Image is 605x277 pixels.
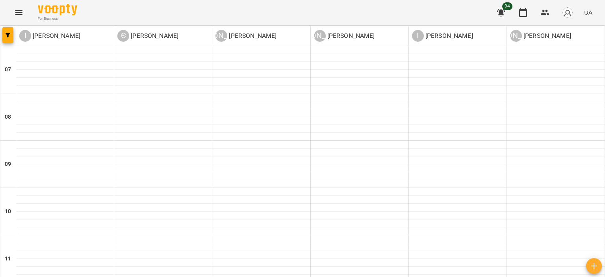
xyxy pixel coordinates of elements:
div: Є [117,30,129,42]
button: Створити урок [586,258,602,274]
a: І [PERSON_NAME] [19,30,80,42]
div: І [19,30,31,42]
div: Інна Фортунатова [19,30,80,42]
h6: 08 [5,113,11,121]
img: Voopty Logo [38,4,77,15]
div: Юлія Драгомощенко [314,30,375,42]
a: [PERSON_NAME] [PERSON_NAME] [314,30,375,42]
span: For Business [38,16,77,21]
a: [PERSON_NAME] [PERSON_NAME] [215,30,277,42]
div: І [412,30,424,42]
p: [PERSON_NAME] [129,31,178,41]
div: Ірина Демидюк [412,30,473,42]
div: [PERSON_NAME] [510,30,522,42]
span: 94 [502,2,512,10]
span: UA [584,8,592,17]
img: avatar_s.png [562,7,573,18]
div: [PERSON_NAME] [215,30,227,42]
button: Menu [9,3,28,22]
h6: 09 [5,160,11,169]
p: [PERSON_NAME] [522,31,571,41]
p: [PERSON_NAME] [424,31,473,41]
a: Є [PERSON_NAME] [117,30,178,42]
button: UA [581,5,596,20]
p: [PERSON_NAME] [227,31,277,41]
p: [PERSON_NAME] [326,31,375,41]
p: [PERSON_NAME] [31,31,80,41]
h6: 07 [5,65,11,74]
div: Людмила Братун [510,30,571,42]
a: [PERSON_NAME] [PERSON_NAME] [510,30,571,42]
a: І [PERSON_NAME] [412,30,473,42]
div: [PERSON_NAME] [314,30,326,42]
div: Анна Лозінська [215,30,277,42]
h6: 11 [5,255,11,263]
h6: 10 [5,207,11,216]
